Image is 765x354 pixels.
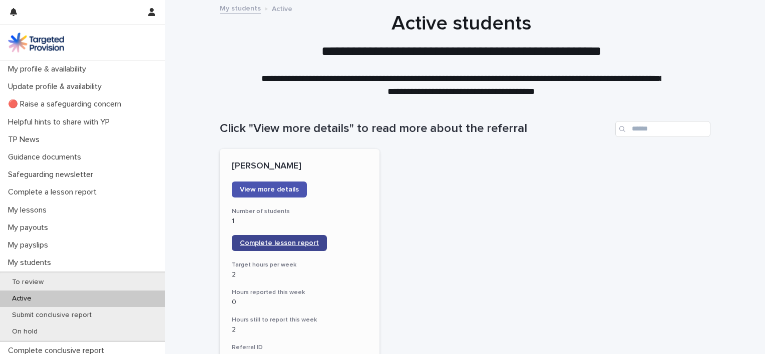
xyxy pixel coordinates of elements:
p: My students [4,258,59,267]
img: M5nRWzHhSzIhMunXDL62 [8,32,64,52]
h3: Hours still to report this week [232,316,367,324]
h3: Number of students [232,207,367,215]
p: 0 [232,298,367,306]
span: View more details [240,186,299,193]
p: To review [4,278,52,286]
p: 2 [232,325,367,334]
h3: Target hours per week [232,261,367,269]
p: TP News [4,135,48,144]
p: 🔴 Raise a safeguarding concern [4,99,129,109]
p: Update profile & availability [4,82,110,91]
h3: Referral ID [232,343,367,351]
p: My profile & availability [4,64,94,74]
p: 2 [232,270,367,279]
p: Submit conclusive report [4,311,100,319]
p: [PERSON_NAME] [232,161,367,172]
p: Safeguarding newsletter [4,170,101,179]
p: On hold [4,327,46,336]
p: 1 [232,217,367,225]
h1: Click "View more details" to read more about the referral [220,121,611,136]
p: My payouts [4,223,56,232]
span: Complete lesson report [240,239,319,246]
p: Complete a lesson report [4,187,105,197]
p: Active [272,2,292,13]
p: My payslips [4,240,56,250]
a: View more details [232,181,307,197]
p: Guidance documents [4,152,89,162]
input: Search [615,121,710,137]
p: My lessons [4,205,55,215]
a: Complete lesson report [232,235,327,251]
h1: Active students [216,11,706,35]
h3: Hours reported this week [232,288,367,296]
p: Active [4,294,40,303]
a: My students [220,2,261,13]
p: Helpful hints to share with YP [4,117,118,127]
